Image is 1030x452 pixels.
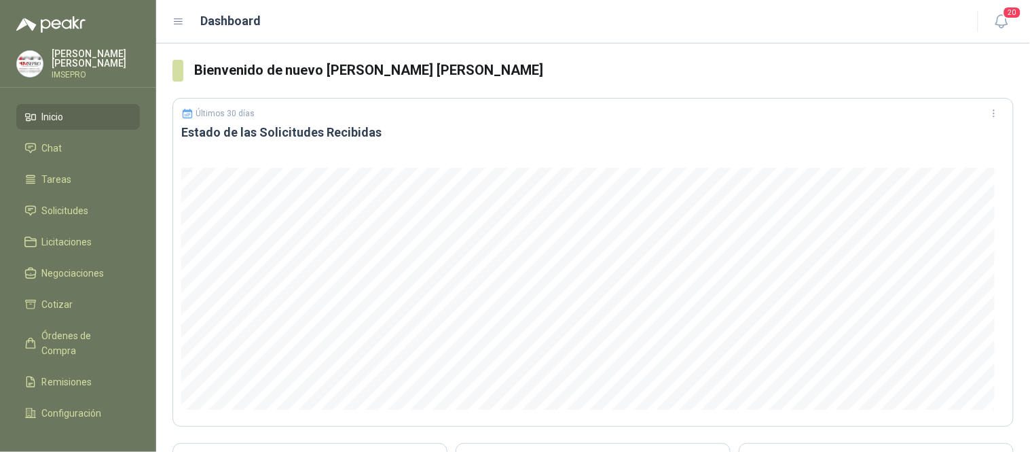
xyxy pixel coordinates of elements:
[16,323,140,364] a: Órdenes de Compra
[16,135,140,161] a: Chat
[42,406,102,421] span: Configuración
[42,375,92,389] span: Remisiones
[42,141,62,156] span: Chat
[42,328,127,358] span: Órdenes de Compra
[16,292,140,317] a: Cotizar
[52,71,140,79] p: IMSEPRO
[181,124,1005,141] h3: Estado de las Solicitudes Recibidas
[1003,6,1022,19] span: 20
[42,234,92,249] span: Licitaciones
[989,10,1014,34] button: 20
[16,369,140,395] a: Remisiones
[16,198,140,224] a: Solicitudes
[42,297,73,312] span: Cotizar
[194,60,1014,81] h3: Bienvenido de nuevo [PERSON_NAME] [PERSON_NAME]
[16,16,86,33] img: Logo peakr
[16,400,140,426] a: Configuración
[42,266,105,281] span: Negociaciones
[16,104,140,130] a: Inicio
[16,167,140,192] a: Tareas
[42,109,64,124] span: Inicio
[42,203,89,218] span: Solicitudes
[42,172,72,187] span: Tareas
[16,260,140,286] a: Negociaciones
[196,109,255,118] p: Últimos 30 días
[201,12,261,31] h1: Dashboard
[17,51,43,77] img: Company Logo
[52,49,140,68] p: [PERSON_NAME] [PERSON_NAME]
[16,229,140,255] a: Licitaciones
